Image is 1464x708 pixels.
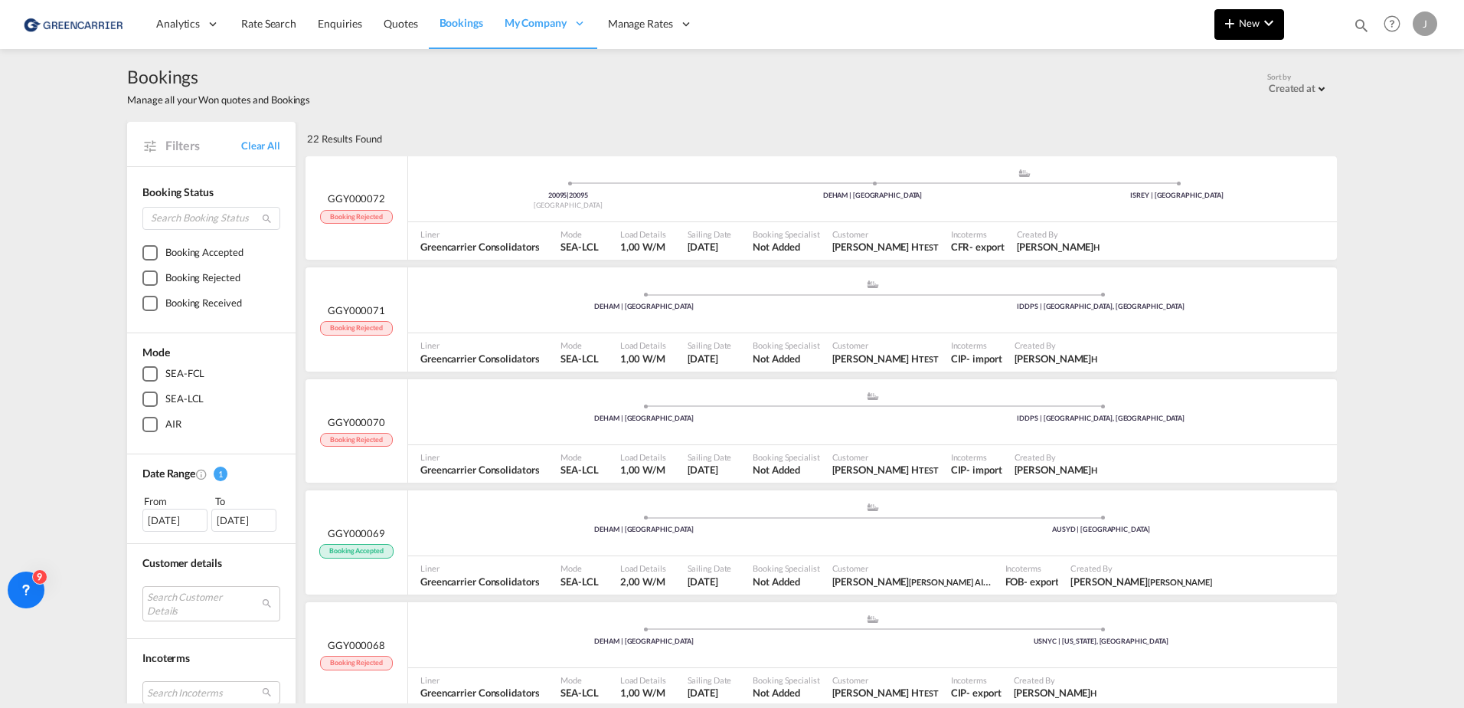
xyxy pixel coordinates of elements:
a: Clear All [241,139,280,152]
span: Sailing Date [688,451,732,463]
div: GGY000070 Booking Rejected assets/icons/custom/ship-fill.svgassets/icons/custom/roll-o-plane.svgP... [306,379,1337,483]
span: Enquiries [318,17,362,30]
div: DEHAM | [GEOGRAPHIC_DATA] [721,191,1025,201]
span: Mode [560,451,598,463]
span: TEST [919,688,939,698]
span: FOB export [1005,575,1059,588]
img: 1378a7308afe11ef83610d9e779c6b34.png [23,7,126,41]
span: Created By [1015,339,1098,351]
span: Greencarrier Consolidators [420,352,539,365]
span: Bookings [440,16,483,29]
span: 12 Aug 2025 [688,240,732,254]
div: Customer details [142,556,280,571]
md-icon: assets/icons/custom/ship-fill.svg [1015,169,1034,177]
span: Help [1379,11,1405,37]
span: Sort by [1267,71,1291,82]
div: SEA-LCL [165,392,204,407]
span: Liner [420,674,539,686]
div: FOB [1005,575,1024,588]
div: GGY000069 Booking Accepted assets/icons/custom/ship-fill.svgassets/icons/custom/roll-o-plane.svgP... [306,490,1337,595]
span: Not Added [753,463,819,477]
div: Booking Status [142,185,280,200]
span: 20095 [548,191,569,199]
span: GGY000072 [328,192,385,205]
span: Incoterms [951,339,1002,351]
span: ISabel H TEST [832,463,939,477]
md-icon: assets/icons/custom/ship-fill.svg [864,392,882,400]
span: GGY000071 [328,303,385,317]
md-icon: assets/icons/custom/ship-fill.svg [864,280,882,288]
div: AIR [165,417,181,432]
span: CIP import [951,352,1002,365]
span: 1,00 W/M [620,352,665,365]
span: Customer details [142,556,221,569]
span: Booking Rejected [320,656,392,670]
span: Load Details [620,674,666,686]
span: Load Details [620,339,666,351]
md-icon: icon-plus 400-fg [1221,14,1239,32]
div: GGY000072 Booking Rejected Pickup Germany assets/icons/custom/ship-fill.svgassets/icons/custom/ro... [306,156,1337,261]
span: Mode [560,228,598,240]
span: Booking Rejected [320,210,392,225]
span: Greencarrier Consolidators [420,686,539,700]
span: New [1221,17,1278,29]
div: CIP [951,686,967,700]
span: Customer [832,562,993,574]
span: Booking Accepted [319,544,393,559]
div: - import [966,352,1002,365]
div: DEHAM | [GEOGRAPHIC_DATA] [416,525,873,535]
div: CFR [951,240,970,254]
span: Date Range [142,467,195,480]
span: Mode [142,346,170,359]
div: GGY000068 Booking Rejected assets/icons/custom/ship-fill.svgassets/icons/custom/roll-o-plane.svgP... [306,602,1337,706]
span: Sailing Date [688,562,732,574]
span: Manage all your Won quotes and Bookings [127,93,310,107]
span: GGY000069 [328,526,385,540]
span: H [1090,688,1096,698]
div: J [1413,11,1437,36]
span: Quotes [384,17,417,30]
div: DEHAM | [GEOGRAPHIC_DATA] [416,414,873,424]
span: Booking Rejected [320,433,392,447]
div: CIP [951,463,967,477]
span: Liner [420,451,539,463]
span: SEA-LCL [560,575,598,588]
span: Customer [832,228,939,240]
span: 7 Aug 2025 [688,686,732,700]
div: From [142,493,210,509]
button: icon-plus 400-fgNewicon-chevron-down [1214,9,1284,40]
div: [GEOGRAPHIC_DATA] [416,201,721,211]
div: [DATE] [211,509,276,532]
div: - import [966,463,1002,477]
div: IDDPS | [GEOGRAPHIC_DATA], [GEOGRAPHIC_DATA] [873,302,1330,312]
span: GGY000070 [328,415,385,429]
md-icon: Created On [195,468,208,480]
span: ISabel H TEST [832,240,939,254]
div: DEHAM | [GEOGRAPHIC_DATA] [416,637,873,647]
span: Created By [1015,451,1098,463]
span: Greencarrier Consolidators [420,463,539,477]
span: Created By [1070,562,1211,574]
span: SEA-LCL [560,352,598,365]
span: Myra Kraushaar GEIS AIR + SEA GMBH HAMBURG [832,575,993,588]
span: Booking Specialist [753,562,819,574]
span: Not Added [753,686,819,700]
span: CIP import [951,463,1002,477]
span: 1,00 W/M [620,241,665,253]
span: Liner [420,562,539,574]
span: Created By [1017,228,1100,240]
span: | [567,191,569,199]
span: ISabel H [1015,352,1098,365]
span: SEA-LCL [560,686,598,700]
span: Liner [420,228,539,240]
span: Sailing Date [688,339,732,351]
md-icon: icon-magnify [261,213,273,225]
span: Booking Specialist [753,228,819,240]
md-checkbox: AIR [142,417,280,432]
md-icon: assets/icons/custom/ship-fill.svg [864,615,882,623]
span: ISabel H TEST [832,352,939,365]
span: Load Details [620,228,666,240]
span: Rate Search [241,17,296,30]
span: [PERSON_NAME] [1148,577,1212,587]
span: CIP export [951,686,1002,700]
